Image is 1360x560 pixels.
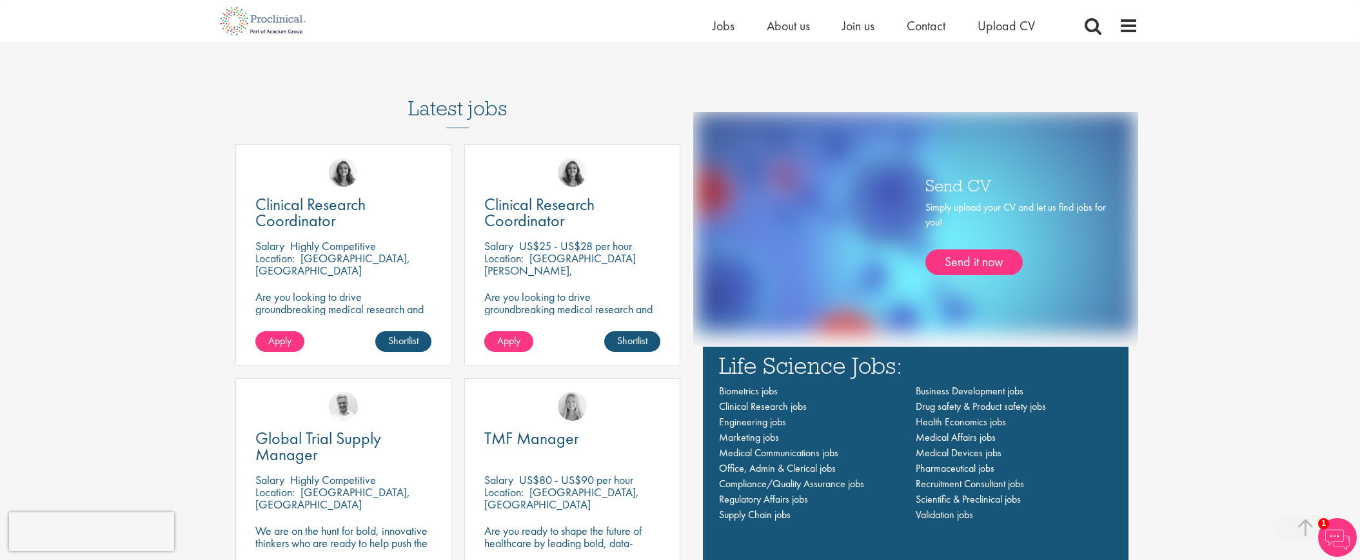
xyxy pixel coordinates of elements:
[255,331,304,352] a: Apply
[1318,518,1329,529] span: 1
[329,392,358,421] img: Joshua Bye
[484,197,660,229] a: Clinical Research Coordinator
[916,400,1046,413] a: Drug safety & Product safety jobs
[696,112,1136,333] img: one
[497,334,520,347] span: Apply
[484,485,524,499] span: Location:
[558,158,587,187] img: Jackie Cerchio
[484,331,533,352] a: Apply
[719,400,807,413] a: Clinical Research jobs
[719,492,808,506] a: Regulatory Affairs jobs
[484,485,639,512] p: [GEOGRAPHIC_DATA], [GEOGRAPHIC_DATA]
[290,472,376,487] p: Highly Competitive
[604,331,660,352] a: Shortlist
[255,197,431,229] a: Clinical Research Coordinator
[713,17,734,34] a: Jobs
[719,461,836,475] a: Office, Admin & Clerical jobs
[255,485,295,499] span: Location:
[484,251,524,266] span: Location:
[978,17,1035,34] a: Upload CV
[484,472,513,487] span: Salary
[925,249,1023,275] a: Send it now
[255,427,381,465] span: Global Trial Supply Manager
[719,383,1112,523] nav: Main navigation
[408,65,508,128] h3: Latest jobs
[9,512,174,551] iframe: reCAPTCHA
[916,415,1006,429] a: Health Economics jobs
[767,17,810,34] a: About us
[916,430,996,444] a: Medical Affairs jobs
[484,238,513,253] span: Salary
[842,17,874,34] a: Join us
[484,291,660,352] p: Are you looking to drive groundbreaking medical research and make a real impact? Join our client ...
[255,472,284,487] span: Salary
[484,193,595,231] span: Clinical Research Coordinator
[519,238,632,253] p: US$25 - US$28 per hour
[916,492,1021,506] a: Scientific & Preclinical jobs
[916,384,1023,398] a: Business Development jobs
[484,251,636,290] p: [GEOGRAPHIC_DATA][PERSON_NAME], [GEOGRAPHIC_DATA]
[719,477,864,490] a: Compliance/Quality Assurance jobs
[719,446,838,459] a: Medical Communications jobs
[255,291,431,352] p: Are you looking to drive groundbreaking medical research and make a real impact-join our client a...
[484,430,660,447] a: TMF Manager
[255,251,295,266] span: Location:
[719,430,779,444] a: Marketing jobs
[719,384,778,398] a: Biometrics jobs
[255,238,284,253] span: Salary
[268,334,291,347] span: Apply
[290,238,376,253] p: Highly Competitive
[375,331,431,352] a: Shortlist
[1318,518,1357,557] img: Chatbot
[907,17,945,34] a: Contact
[255,485,410,512] p: [GEOGRAPHIC_DATA], [GEOGRAPHIC_DATA]
[916,461,994,475] a: Pharmaceutical jobs
[719,353,1112,377] h3: Life Science Jobs:
[558,392,587,421] img: Shannon Briggs
[484,427,579,449] span: TMF Manager
[255,251,410,278] p: [GEOGRAPHIC_DATA], [GEOGRAPHIC_DATA]
[916,508,973,521] a: Validation jobs
[916,477,1024,490] a: Recruitment Consultant jobs
[719,508,791,521] a: Supply Chain jobs
[925,200,1106,275] div: Simply upload your CV and let us find jobs for you!
[519,472,633,487] p: US$80 - US$90 per hour
[925,177,1106,193] h3: Send CV
[719,415,786,429] a: Engineering jobs
[329,158,358,187] img: Jackie Cerchio
[916,446,1001,459] a: Medical Devices jobs
[255,193,366,231] span: Clinical Research Coordinator
[255,430,431,463] a: Global Trial Supply Manager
